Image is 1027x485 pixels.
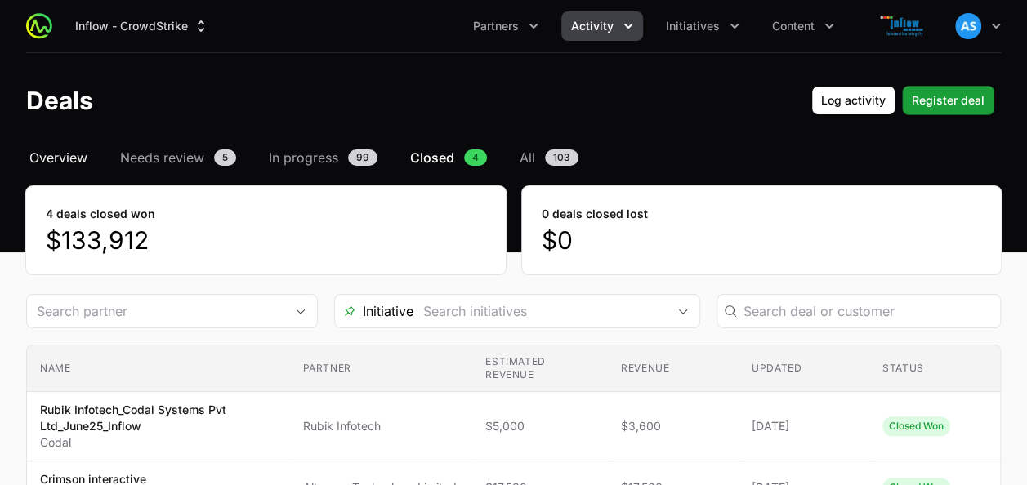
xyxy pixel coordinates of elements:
span: 99 [348,149,377,166]
span: All [520,148,535,167]
button: Inflow - CrowdStrike [65,11,219,41]
span: $3,600 [621,418,726,434]
span: Partners [473,18,519,34]
span: 4 [464,149,487,166]
button: Register deal [902,86,994,115]
span: Overview [29,148,87,167]
span: Initiative [335,301,413,321]
a: Needs review5 [117,148,239,167]
div: Primary actions [811,86,994,115]
th: Updated [739,345,869,392]
a: All103 [516,148,582,167]
span: Activity [571,18,614,34]
div: Partners menu [463,11,548,41]
span: 5 [214,149,236,166]
input: Search deal or customer [743,301,991,321]
section: stats [26,186,1001,274]
span: $5,000 [485,418,595,434]
span: 103 [545,149,578,166]
dt: 4 deals closed won [46,206,486,222]
button: Log activity [811,86,895,115]
p: Rubik Infotech_Codal Systems Pvt Ltd_June25_Inflow [40,402,276,434]
div: Activity menu [561,11,643,41]
span: Initiatives [666,18,720,34]
span: Log activity [821,91,886,110]
th: Estimated revenue [472,345,608,392]
th: Name [27,345,289,392]
p: Codal [40,434,276,451]
button: Partners [463,11,548,41]
button: Content [762,11,844,41]
img: Anupam S [955,13,981,39]
h1: Deals [26,86,93,115]
div: Main navigation [52,11,844,41]
span: In progress [269,148,338,167]
div: Initiatives menu [656,11,749,41]
img: ActivitySource [26,13,52,39]
nav: Deals navigation [26,148,1001,167]
button: Activity [561,11,643,41]
button: Initiatives [656,11,749,41]
th: Status [869,345,1000,392]
dd: $0 [542,225,982,255]
span: Content [772,18,815,34]
input: Search initiatives [413,295,667,327]
input: Search partner [27,295,284,327]
span: Register deal [912,91,985,110]
div: Open [667,295,699,327]
th: Revenue [608,345,739,392]
span: Needs review [120,148,204,167]
a: Overview [26,148,91,167]
div: Content menu [762,11,844,41]
div: Supplier switch menu [65,11,219,41]
a: Closed4 [407,148,490,167]
a: In progress99 [266,148,381,167]
span: Closed [410,148,454,167]
dt: 0 deals closed lost [542,206,982,222]
img: Inflow [864,10,942,42]
th: Partner [289,345,472,392]
div: Open [284,295,317,327]
span: [DATE] [752,418,856,434]
span: Rubik Infotech [302,418,459,434]
dd: $133,912 [46,225,486,255]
